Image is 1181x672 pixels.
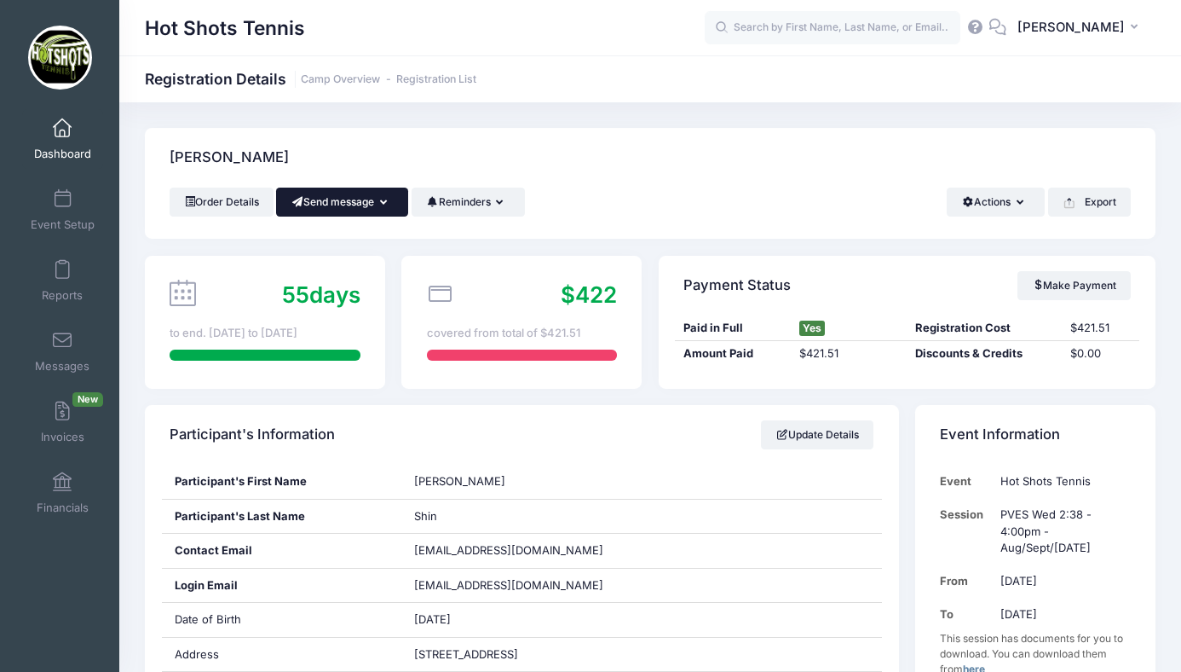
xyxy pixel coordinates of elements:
div: Registration Cost [907,320,1061,337]
span: [PERSON_NAME] [1017,18,1125,37]
button: [PERSON_NAME] [1006,9,1155,48]
span: Financials [37,501,89,515]
div: Paid in Full [675,320,791,337]
span: Yes [799,321,825,336]
a: Order Details [170,188,274,217]
td: To [940,598,992,631]
div: Contact Email [162,534,402,568]
button: Reminders [412,188,525,217]
a: Reports [22,251,103,310]
a: Camp Overview [301,73,380,86]
div: Discounts & Credits [907,345,1061,362]
div: Amount Paid [675,345,791,362]
div: days [282,278,360,311]
div: Participant's First Name [162,465,402,499]
div: Address [162,638,402,672]
span: Reports [42,288,83,303]
span: [EMAIL_ADDRESS][DOMAIN_NAME] [414,543,603,557]
span: Invoices [41,430,84,444]
td: [DATE] [992,565,1131,598]
button: Actions [947,188,1045,217]
td: Session [940,498,992,565]
span: [PERSON_NAME] [414,474,505,488]
a: Event Setup [22,180,103,240]
td: PVES Wed 2:38 - 4:00pm - Aug/Sept/[DATE] [992,498,1131,565]
a: InvoicesNew [22,392,103,452]
span: $422 [561,281,617,308]
a: Registration List [396,73,476,86]
a: Update Details [761,420,874,449]
div: Date of Birth [162,603,402,637]
div: covered from total of $421.51 [427,325,617,342]
span: Dashboard [34,147,91,161]
button: Send message [276,188,408,217]
span: New [72,392,103,407]
a: Dashboard [22,109,103,169]
span: Shin [414,509,437,523]
div: Login Email [162,569,402,603]
a: Financials [22,463,103,523]
a: Make Payment [1017,271,1131,300]
div: $0.00 [1062,345,1139,362]
span: [EMAIL_ADDRESS][DOMAIN_NAME] [414,577,627,594]
td: [DATE] [992,598,1131,631]
div: $421.51 [1062,320,1139,337]
span: Messages [35,359,89,374]
h4: Payment Status [683,261,791,310]
span: [DATE] [414,612,451,626]
img: Hot Shots Tennis [28,26,92,90]
h1: Registration Details [145,70,476,88]
span: Event Setup [31,217,95,232]
input: Search by First Name, Last Name, or Email... [705,11,960,45]
h4: Participant's Information [170,411,335,460]
div: $421.51 [791,345,907,362]
h4: Event Information [940,411,1060,460]
div: Participant's Last Name [162,500,402,534]
a: Messages [22,322,103,381]
h1: Hot Shots Tennis [145,9,305,48]
td: Hot Shots Tennis [992,465,1131,498]
span: [STREET_ADDRESS] [414,647,518,661]
h4: [PERSON_NAME] [170,134,289,182]
span: 55 [282,281,309,308]
td: Event [940,465,992,498]
div: to end. [DATE] to [DATE] [170,325,360,342]
button: Export [1048,188,1131,217]
td: From [940,565,992,598]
